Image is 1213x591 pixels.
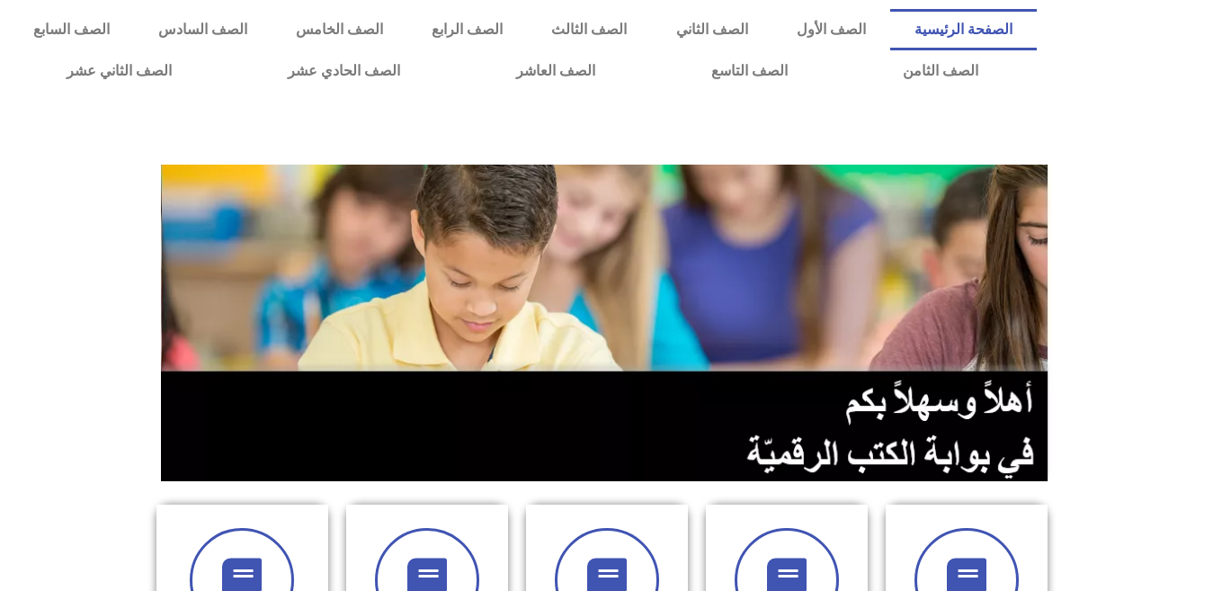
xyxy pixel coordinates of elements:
[890,9,1037,50] a: الصفحة الرئيسية
[772,9,890,50] a: الصف الأول
[527,9,651,50] a: الصف الثالث
[272,9,407,50] a: الصف الخامس
[230,50,459,92] a: الصف الحادي عشر
[845,50,1037,92] a: الصف الثامن
[134,9,272,50] a: الصف السادس
[407,9,527,50] a: الصف الرابع
[9,9,134,50] a: الصف السابع
[652,9,772,50] a: الصف الثاني
[459,50,654,92] a: الصف العاشر
[653,50,845,92] a: الصف التاسع
[9,50,230,92] a: الصف الثاني عشر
